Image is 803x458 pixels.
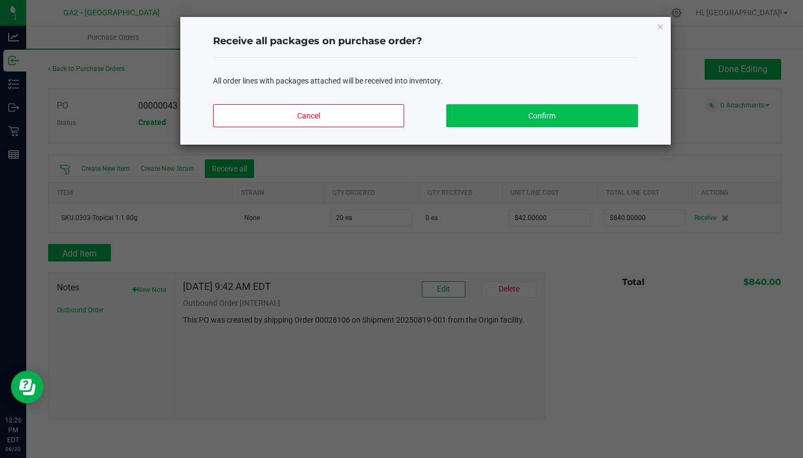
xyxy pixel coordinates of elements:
h4: Receive all packages on purchase order? [213,34,638,49]
iframe: Resource center [11,371,44,403]
button: Cancel [213,104,404,127]
button: Confirm [446,104,637,127]
div: All order lines with packages attached will be received into inventory. [213,75,638,87]
button: Close [657,20,664,33]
